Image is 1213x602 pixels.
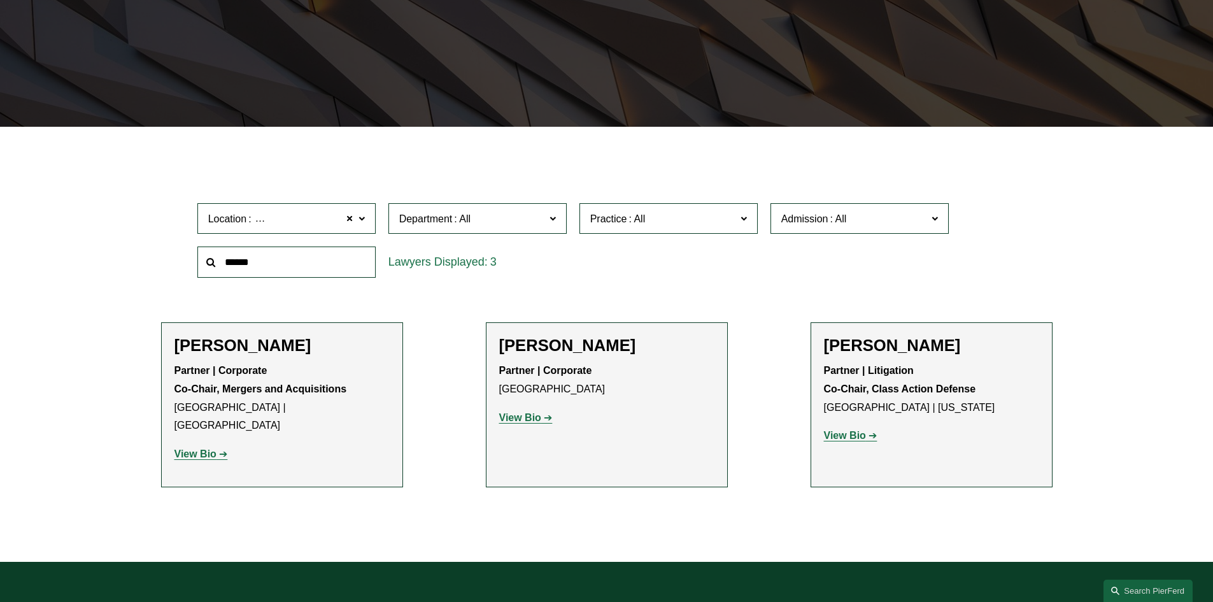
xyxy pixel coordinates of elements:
[174,336,390,355] h2: [PERSON_NAME]
[174,362,390,435] p: [GEOGRAPHIC_DATA] | [GEOGRAPHIC_DATA]
[208,213,247,224] span: Location
[824,365,976,394] strong: Partner | Litigation Co-Chair, Class Action Defense
[824,430,877,441] a: View Bio
[174,383,347,394] strong: Co-Chair, Mergers and Acquisitions
[499,362,714,399] p: [GEOGRAPHIC_DATA]
[174,448,216,459] strong: View Bio
[399,213,453,224] span: Department
[490,255,497,268] span: 3
[590,213,627,224] span: Practice
[499,412,553,423] a: View Bio
[253,211,360,227] span: [GEOGRAPHIC_DATA]
[824,336,1039,355] h2: [PERSON_NAME]
[824,362,1039,417] p: [GEOGRAPHIC_DATA] | [US_STATE]
[174,448,228,459] a: View Bio
[499,412,541,423] strong: View Bio
[499,336,714,355] h2: [PERSON_NAME]
[174,365,267,376] strong: Partner | Corporate
[499,365,592,376] strong: Partner | Corporate
[824,430,866,441] strong: View Bio
[781,213,828,224] span: Admission
[1103,580,1193,602] a: Search this site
